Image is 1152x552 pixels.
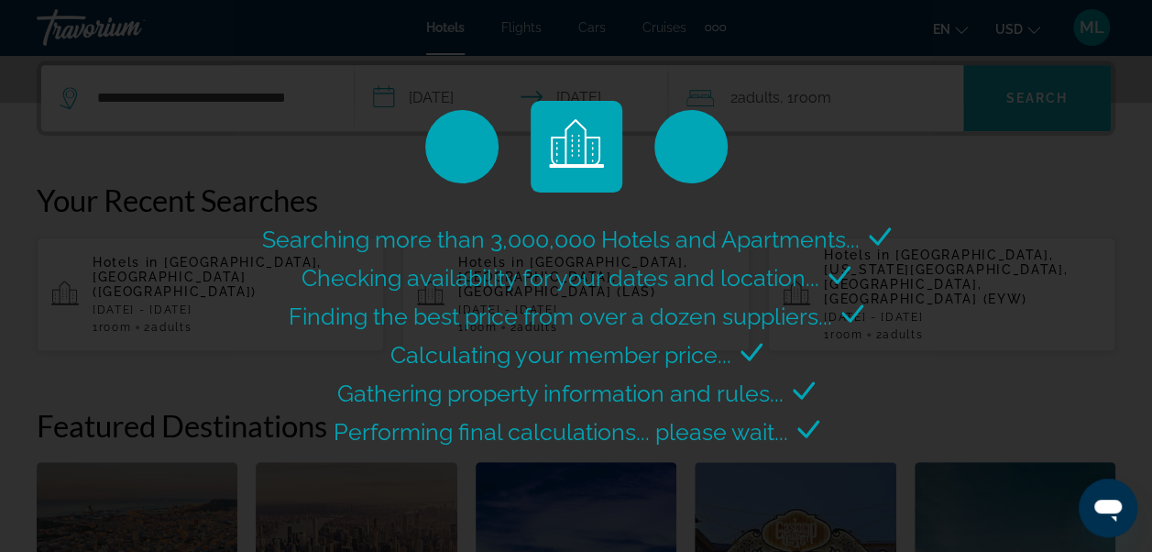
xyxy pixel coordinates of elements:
[289,303,832,330] span: Finding the best price from over a dozen suppliers...
[337,380,784,407] span: Gathering property information and rules...
[302,264,819,292] span: Checking availability for your dates and location...
[262,226,860,253] span: Searching more than 3,000,000 Hotels and Apartments...
[390,341,731,369] span: Calculating your member price...
[334,418,788,446] span: Performing final calculations... please wait...
[1079,479,1137,537] iframe: Button to launch messaging window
